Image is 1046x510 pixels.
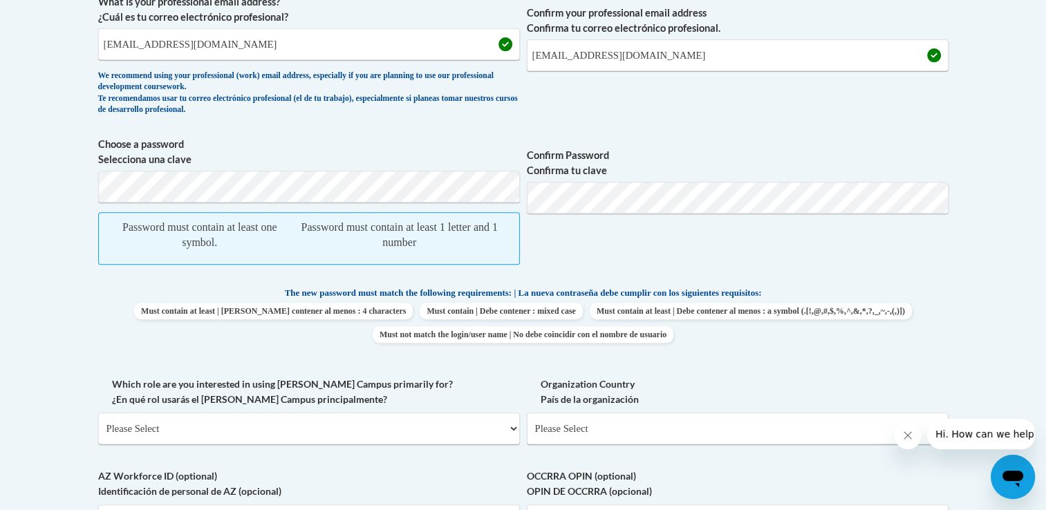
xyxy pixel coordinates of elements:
span: Must contain | Debe contener : mixed case [420,303,582,319]
input: Metadata input [98,28,520,60]
iframe: Close message [894,422,922,449]
label: Confirm your professional email address Confirma tu correo electrónico profesional. [527,6,949,36]
input: Required [527,39,949,71]
div: Password must contain at least 1 letter and 1 number [294,220,505,250]
span: Hi. How can we help? [8,10,112,21]
label: Choose a password Selecciona una clave [98,137,520,167]
span: Must contain at least | [PERSON_NAME] contener al menos : 4 characters [134,303,413,319]
iframe: Button to launch messaging window [991,455,1035,499]
span: Must not match the login/user name | No debe coincidir con el nombre de usuario [373,326,673,343]
iframe: Message from company [927,419,1035,449]
label: Confirm Password Confirma tu clave [527,148,949,178]
label: Which role are you interested in using [PERSON_NAME] Campus primarily for? ¿En qué rol usarás el ... [98,377,520,407]
label: AZ Workforce ID (optional) Identificación de personal de AZ (opcional) [98,469,520,499]
div: Password must contain at least one symbol. [113,220,287,250]
label: Organization Country País de la organización [527,377,949,407]
div: We recommend using your professional (work) email address, especially if you are planning to use ... [98,70,520,116]
span: Must contain at least | Debe contener al menos : a symbol (.[!,@,#,$,%,^,&,*,?,_,~,-,(,)]) [590,303,912,319]
label: OCCRRA OPIN (optional) OPIN DE OCCRRA (opcional) [527,469,949,499]
span: The new password must match the following requirements: | La nueva contraseña debe cumplir con lo... [285,287,762,299]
